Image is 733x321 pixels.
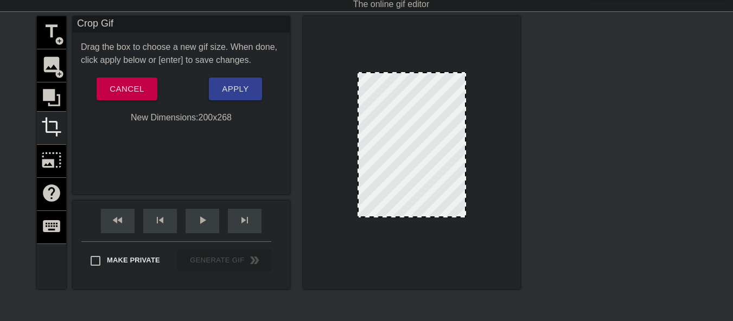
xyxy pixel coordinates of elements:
span: fast_rewind [111,214,124,227]
span: play_arrow [196,214,209,227]
span: skip_previous [154,214,167,227]
span: Make Private [107,255,160,266]
span: skip_next [238,214,251,227]
span: crop [41,117,62,137]
div: New Dimensions: 200 x 268 [73,111,290,124]
button: Apply [209,78,262,100]
div: Drag the box to choose a new gif size. When done, click apply below or [enter] to save changes. [73,41,290,67]
span: Apply [222,82,248,96]
div: Crop Gif [73,16,290,33]
span: Cancel [110,82,144,96]
button: Cancel [97,78,157,100]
